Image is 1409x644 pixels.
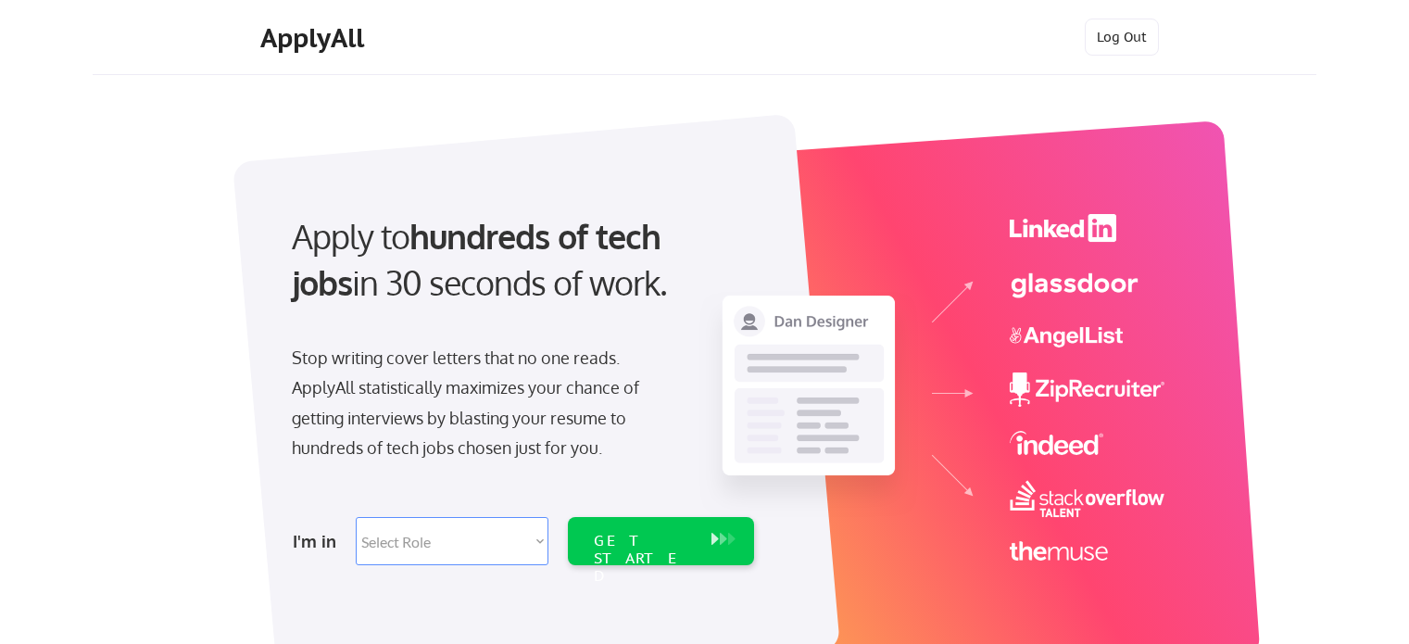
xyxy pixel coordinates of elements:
div: GET STARTED [594,532,693,586]
div: I'm in [293,526,345,556]
div: ApplyAll [260,22,370,54]
div: Apply to in 30 seconds of work. [292,213,747,307]
strong: hundreds of tech jobs [292,215,669,303]
button: Log Out [1085,19,1159,56]
div: Stop writing cover letters that no one reads. ApplyAll statistically maximizes your chance of get... [292,343,673,463]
